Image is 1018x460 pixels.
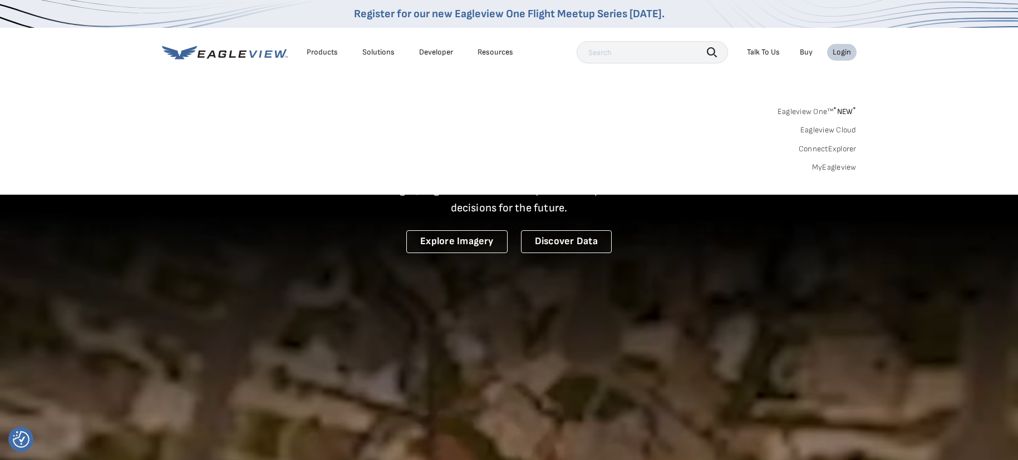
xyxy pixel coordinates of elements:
a: ConnectExplorer [799,144,857,154]
a: Eagleview One™*NEW* [778,103,857,116]
a: Explore Imagery [406,230,508,253]
span: NEW [833,107,856,116]
button: Consent Preferences [13,431,29,448]
div: Products [307,47,338,57]
div: Resources [478,47,513,57]
div: Solutions [362,47,395,57]
a: Discover Data [521,230,612,253]
a: Buy [800,47,813,57]
a: MyEagleview [812,162,857,172]
a: Eagleview Cloud [800,125,857,135]
a: Developer [419,47,453,57]
a: Register for our new Eagleview One Flight Meetup Series [DATE]. [354,7,665,21]
div: Login [833,47,851,57]
img: Revisit consent button [13,431,29,448]
input: Search [577,41,728,63]
div: Talk To Us [747,47,780,57]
